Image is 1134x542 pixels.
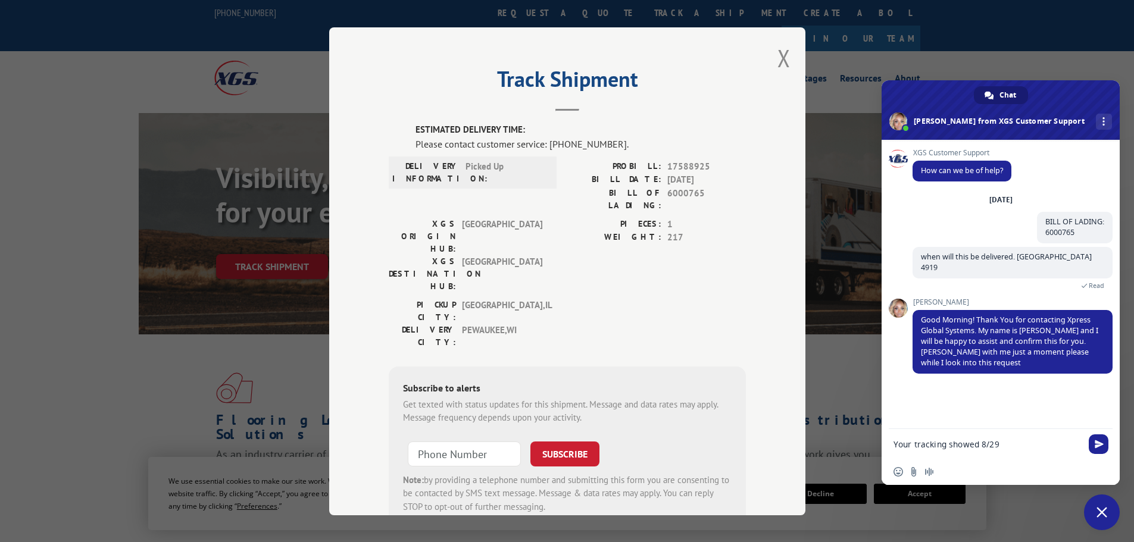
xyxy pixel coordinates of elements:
label: PIECES: [567,217,661,231]
span: Audio message [924,467,934,477]
span: [GEOGRAPHIC_DATA] [462,217,542,255]
span: [GEOGRAPHIC_DATA] , IL [462,298,542,323]
span: [DATE] [667,173,746,187]
label: WEIGHT: [567,231,661,245]
span: [GEOGRAPHIC_DATA] [462,255,542,292]
span: PEWAUKEE , WI [462,323,542,348]
textarea: Compose your message... [894,429,1084,459]
input: Phone Number [408,441,521,466]
label: BILL OF LADING: [567,186,661,211]
span: 1 [667,217,746,231]
span: [PERSON_NAME] [913,298,1113,306]
a: Chat [974,86,1028,104]
label: BILL DATE: [567,173,661,187]
button: Close modal [777,42,791,74]
span: Good Morning! Thank You for contacting Xpress Global Systems. My name is [PERSON_NAME] and I will... [921,315,1098,368]
span: How can we be of help? [921,165,1003,176]
div: Get texted with status updates for this shipment. Message and data rates may apply. Message frequ... [403,397,732,424]
label: PROBILL: [567,159,661,173]
span: XGS Customer Support [913,149,1011,157]
div: by providing a telephone number and submitting this form you are consenting to be contacted by SM... [403,473,732,513]
label: DELIVERY INFORMATION: [392,159,460,184]
strong: Note: [403,474,424,485]
span: BILL OF LADING: 6000765 [1045,217,1104,237]
span: 6000765 [667,186,746,211]
label: DELIVERY CITY: [389,323,456,348]
span: 217 [667,231,746,245]
label: PICKUP CITY: [389,298,456,323]
span: 17588925 [667,159,746,173]
span: Send a file [909,467,919,477]
span: when will this be delivered. [GEOGRAPHIC_DATA] 4919 [921,252,1092,272]
div: Please contact customer service: [PHONE_NUMBER]. [416,136,746,151]
span: Read [1089,281,1104,290]
span: Picked Up [466,159,546,184]
button: SUBSCRIBE [530,441,599,466]
div: Subscribe to alerts [403,380,732,397]
h2: Track Shipment [389,71,746,93]
span: Send [1089,434,1108,454]
label: XGS ORIGIN HUB: [389,217,456,255]
a: Close chat [1084,494,1120,530]
label: XGS DESTINATION HUB: [389,255,456,292]
span: Chat [999,86,1016,104]
span: Insert an emoji [894,467,903,477]
div: [DATE] [989,196,1013,203]
label: ESTIMATED DELIVERY TIME: [416,123,746,137]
